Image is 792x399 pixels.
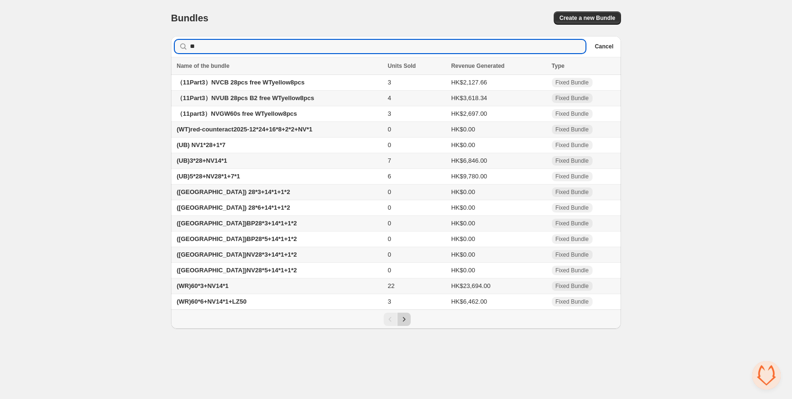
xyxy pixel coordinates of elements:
span: ([GEOGRAPHIC_DATA])BP28*3+14*1+1*2 [177,220,297,227]
span: Fixed Bundle [556,220,589,227]
span: ([GEOGRAPHIC_DATA])NV28*5+14*1+1*2 [177,267,297,274]
span: 0 [388,251,391,258]
span: Create a new Bundle [559,14,615,22]
span: 4 [388,94,391,102]
span: 0 [388,235,391,242]
span: Fixed Bundle [556,157,589,165]
span: Fixed Bundle [556,235,589,243]
span: (WR)60*6+NV14*1+LZ50 [177,298,246,305]
span: 0 [388,204,391,211]
span: Cancel [595,43,613,50]
span: HK$0.00 [451,126,475,133]
span: 3 [388,79,391,86]
span: （11Part3）NVUB 28pcs B2 free WTyellow8pcs [177,94,314,102]
span: Fixed Bundle [556,79,589,86]
span: 3 [388,298,391,305]
span: Fixed Bundle [556,298,589,306]
span: Units Sold [388,61,416,71]
span: HK$3,618.34 [451,94,487,102]
span: Fixed Bundle [556,126,589,133]
span: Fixed Bundle [556,173,589,180]
span: 3 [388,110,391,117]
span: （11part3）NVGW60s free WTyellow8pcs [177,110,297,117]
span: HK$2,127.66 [451,79,487,86]
span: HK$6,846.00 [451,157,487,164]
span: HK$6,462.00 [451,298,487,305]
h1: Bundles [171,12,208,24]
span: HK$0.00 [451,188,475,195]
span: (UB)3*28+NV14*1 [177,157,227,164]
span: Fixed Bundle [556,267,589,274]
span: ([GEOGRAPHIC_DATA]) 28*3+14*1+1*2 [177,188,290,195]
span: Fixed Bundle [556,94,589,102]
button: Create a new Bundle [554,11,621,25]
nav: Pagination [171,309,621,329]
span: 0 [388,267,391,274]
span: HK$0.00 [451,220,475,227]
span: 22 [388,282,395,289]
div: 开放式聊天 [752,361,781,390]
span: 7 [388,157,391,164]
span: ([GEOGRAPHIC_DATA]) 28*6+14*1+1*2 [177,204,290,211]
span: HK$0.00 [451,251,475,258]
span: ([GEOGRAPHIC_DATA])BP28*5+14*1+1*2 [177,235,297,242]
span: Fixed Bundle [556,204,589,212]
span: HK$23,694.00 [451,282,490,289]
button: Revenue Generated [451,61,514,71]
span: 0 [388,220,391,227]
span: (WR)60*3+NV14*1 [177,282,228,289]
button: Units Sold [388,61,425,71]
span: HK$9,780.00 [451,173,487,180]
span: HK$0.00 [451,235,475,242]
div: Type [552,61,615,71]
span: HK$0.00 [451,267,475,274]
span: 0 [388,126,391,133]
span: Fixed Bundle [556,110,589,118]
span: Fixed Bundle [556,251,589,259]
span: （11Part3）NVCB 28pcs free WTyellow8pcs [177,79,305,86]
span: Revenue Generated [451,61,504,71]
div: Name of the bundle [177,61,382,71]
span: HK$0.00 [451,141,475,148]
span: Fixed Bundle [556,282,589,290]
span: Fixed Bundle [556,188,589,196]
span: 6 [388,173,391,180]
span: (UB) NV1*28+1*7 [177,141,225,148]
button: Cancel [591,41,617,52]
span: (WT)red-counteract2025-12*24+16*8+2*2+NV*1 [177,126,313,133]
span: (UB)5*28+NV28*1+7*1 [177,173,240,180]
span: ([GEOGRAPHIC_DATA])NV28*3+14*1+1*2 [177,251,297,258]
span: HK$0.00 [451,204,475,211]
span: 0 [388,188,391,195]
button: Next [397,313,411,326]
span: Fixed Bundle [556,141,589,149]
span: HK$2,697.00 [451,110,487,117]
span: 0 [388,141,391,148]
